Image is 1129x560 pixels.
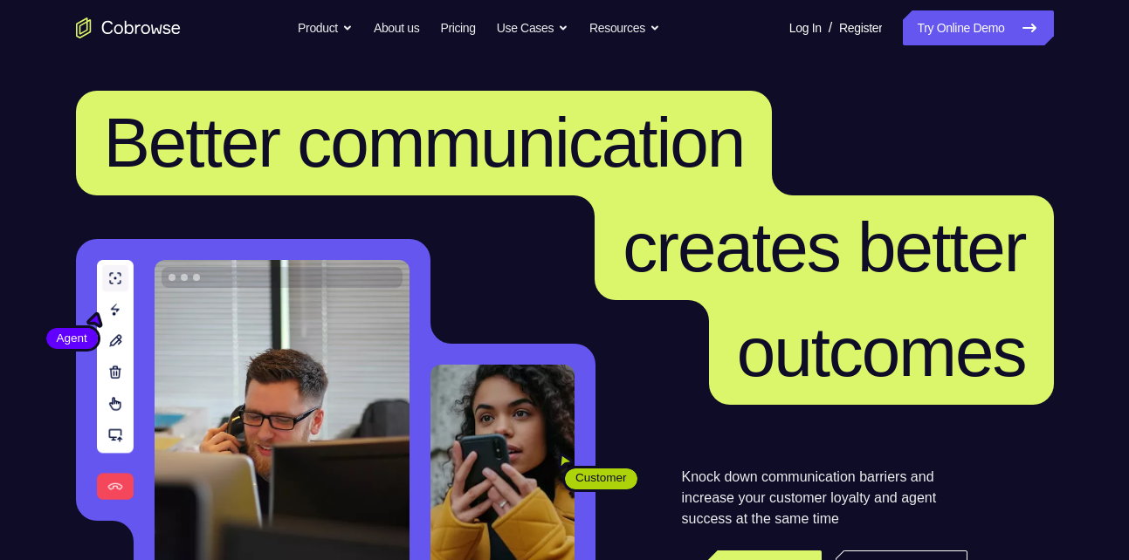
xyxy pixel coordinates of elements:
[440,10,475,45] a: Pricing
[829,17,832,38] span: /
[789,10,822,45] a: Log In
[737,313,1026,391] span: outcomes
[682,467,967,529] p: Knock down communication barriers and increase your customer loyalty and agent success at the sam...
[374,10,419,45] a: About us
[104,104,745,181] span: Better communication
[839,10,882,45] a: Register
[497,10,568,45] button: Use Cases
[298,10,353,45] button: Product
[76,17,181,38] a: Go to the home page
[623,208,1025,286] span: creates better
[903,10,1053,45] a: Try Online Demo
[589,10,660,45] button: Resources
